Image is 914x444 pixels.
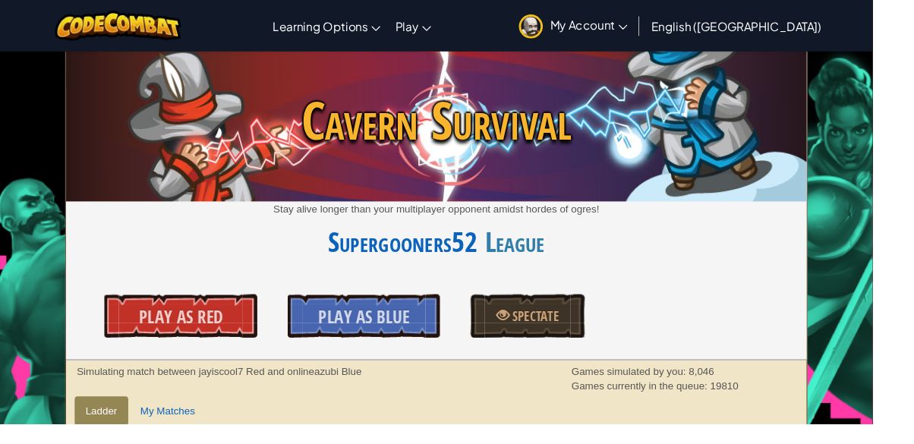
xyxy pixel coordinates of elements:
[414,20,438,36] span: Play
[146,320,234,344] span: Play As Red
[285,20,385,36] span: Learning Options
[682,20,860,36] span: English ([GEOGRAPHIC_DATA])
[406,7,459,48] a: Play
[576,18,657,34] span: My Account
[333,320,429,344] span: Play As Blue
[534,322,585,341] span: Spectate
[744,398,774,410] span: 19810
[493,308,613,354] a: Spectate
[69,87,845,165] span: Cavern Survival
[278,7,406,48] a: Learning Options
[544,15,569,40] img: avatar
[58,11,191,43] img: CodeCombat logo
[536,3,665,51] a: My Account
[599,398,744,410] span: Games currently in the queue:
[674,7,868,48] a: English ([GEOGRAPHIC_DATA])
[500,233,571,273] span: League
[343,233,500,273] a: Supergooners52
[599,383,722,395] span: Games simulated by you:
[80,383,379,395] strong: Simulating match between jayiscool7 Red and onlineazubi Blue
[69,211,845,226] p: Stay alive longer than your multiplayer opponent amidst hordes of ogres!
[721,383,748,395] span: 8,046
